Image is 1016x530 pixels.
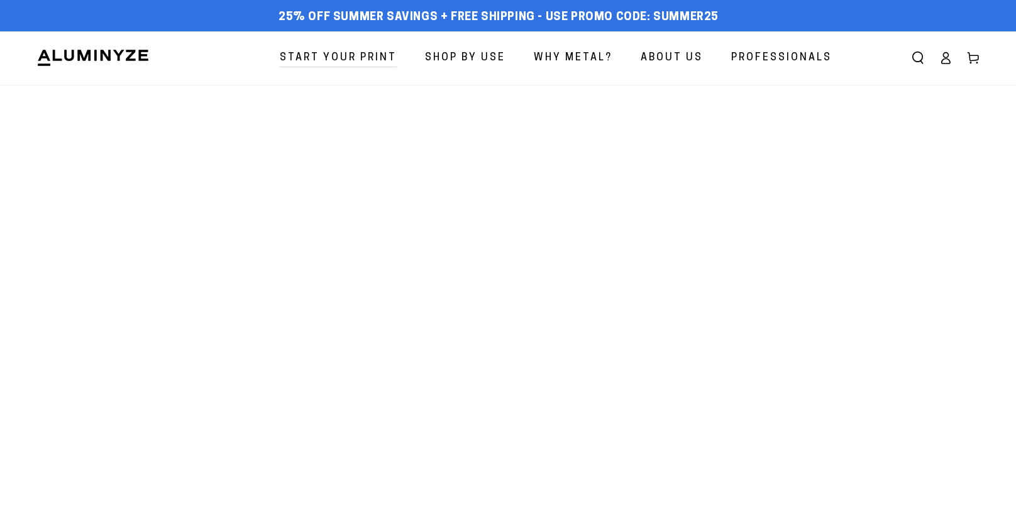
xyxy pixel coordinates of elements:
img: Aluminyze [36,48,150,67]
span: 25% off Summer Savings + Free Shipping - Use Promo Code: SUMMER25 [279,11,719,25]
span: About Us [641,49,703,67]
span: Why Metal? [534,49,612,67]
span: Professionals [731,49,832,67]
a: Professionals [722,41,841,75]
summary: Search our site [904,44,932,72]
span: Shop By Use [425,49,505,67]
span: Start Your Print [280,49,397,67]
a: Why Metal? [524,41,622,75]
a: Shop By Use [416,41,515,75]
a: About Us [631,41,712,75]
a: Start Your Print [270,41,406,75]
